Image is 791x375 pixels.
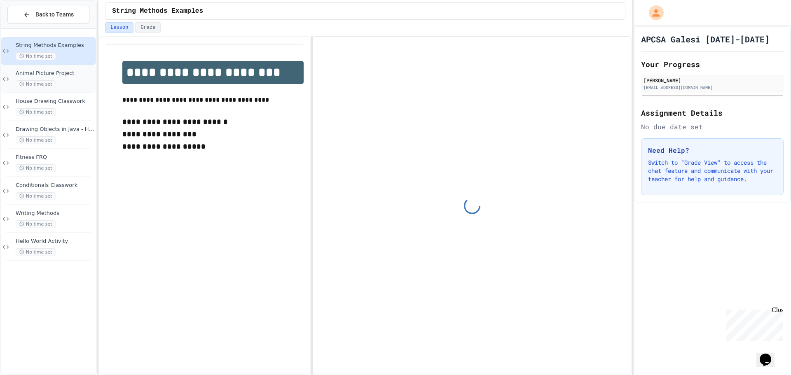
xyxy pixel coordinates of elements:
[723,306,783,341] iframe: chat widget
[648,158,777,183] p: Switch to "Grade View" to access the chat feature and communicate with your teacher for help and ...
[16,154,94,161] span: Fitness FRQ
[35,10,74,19] span: Back to Teams
[16,80,56,88] span: No time set
[7,6,89,23] button: Back to Teams
[135,22,161,33] button: Grade
[648,145,777,155] h3: Need Help?
[756,342,783,367] iframe: chat widget
[16,126,94,133] span: Drawing Objects in Java - HW Playposit Code
[16,108,56,116] span: No time set
[112,6,203,16] span: String Methods Examples
[16,210,94,217] span: Writing Methods
[641,33,770,45] h1: APCSA Galesi [DATE]-[DATE]
[16,238,94,245] span: Hello World Activity
[16,136,56,144] span: No time set
[16,192,56,200] span: No time set
[16,42,94,49] span: String Methods Examples
[16,52,56,60] span: No time set
[641,107,784,119] h2: Assignment Details
[16,98,94,105] span: House Drawing Classwork
[16,220,56,228] span: No time set
[644,77,781,84] div: [PERSON_NAME]
[641,58,784,70] h2: Your Progress
[16,182,94,189] span: Conditionals Classwork
[641,122,784,132] div: No due date set
[16,248,56,256] span: No time set
[640,3,666,22] div: My Account
[105,22,133,33] button: Lesson
[16,164,56,172] span: No time set
[3,3,57,52] div: Chat with us now!Close
[644,84,781,91] div: [EMAIL_ADDRESS][DOMAIN_NAME]
[16,70,94,77] span: Animal Picture Project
